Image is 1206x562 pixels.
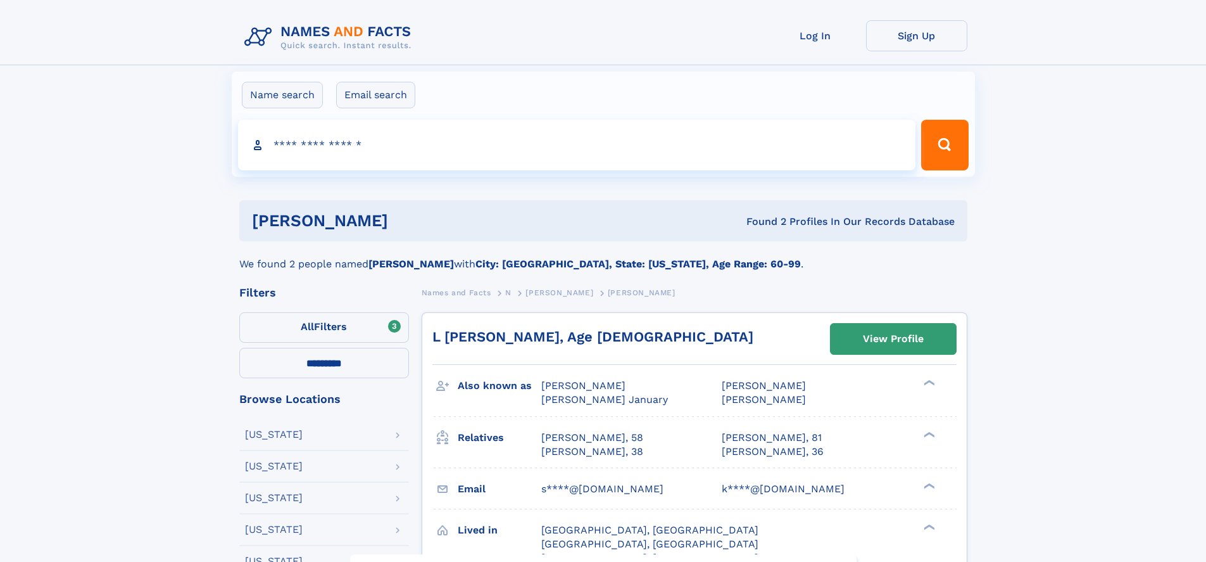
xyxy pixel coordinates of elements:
[252,213,567,229] h1: [PERSON_NAME]
[866,20,967,51] a: Sign Up
[541,538,758,550] span: [GEOGRAPHIC_DATA], [GEOGRAPHIC_DATA]
[722,380,806,392] span: [PERSON_NAME]
[765,20,866,51] a: Log In
[245,461,303,471] div: [US_STATE]
[239,312,409,343] label: Filters
[458,478,541,500] h3: Email
[525,284,593,300] a: [PERSON_NAME]
[242,82,323,108] label: Name search
[475,258,801,270] b: City: [GEOGRAPHIC_DATA], State: [US_STATE], Age Range: 60-99
[920,379,936,387] div: ❯
[541,380,625,392] span: [PERSON_NAME]
[245,493,303,503] div: [US_STATE]
[920,482,936,490] div: ❯
[368,258,454,270] b: [PERSON_NAME]
[239,20,422,54] img: Logo Names and Facts
[505,284,512,300] a: N
[608,288,675,297] span: [PERSON_NAME]
[238,120,916,170] input: search input
[831,324,956,354] a: View Profile
[525,288,593,297] span: [PERSON_NAME]
[239,241,967,272] div: We found 2 people named with .
[422,284,491,300] a: Names and Facts
[722,445,824,459] a: [PERSON_NAME], 36
[541,524,758,536] span: [GEOGRAPHIC_DATA], [GEOGRAPHIC_DATA]
[863,324,924,354] div: View Profile
[432,329,753,345] a: L [PERSON_NAME], Age [DEMOGRAPHIC_DATA]
[541,393,668,406] span: [PERSON_NAME] January
[722,393,806,406] span: [PERSON_NAME]
[336,82,415,108] label: Email search
[458,375,541,397] h3: Also known as
[245,525,303,535] div: [US_STATE]
[505,288,512,297] span: N
[541,445,643,459] a: [PERSON_NAME], 38
[567,215,955,229] div: Found 2 Profiles In Our Records Database
[920,430,936,438] div: ❯
[239,393,409,405] div: Browse Locations
[301,321,314,333] span: All
[541,431,643,445] a: [PERSON_NAME], 58
[722,431,822,445] a: [PERSON_NAME], 81
[245,430,303,440] div: [US_STATE]
[239,287,409,298] div: Filters
[921,120,968,170] button: Search Button
[920,523,936,531] div: ❯
[458,427,541,449] h3: Relatives
[458,520,541,541] h3: Lived in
